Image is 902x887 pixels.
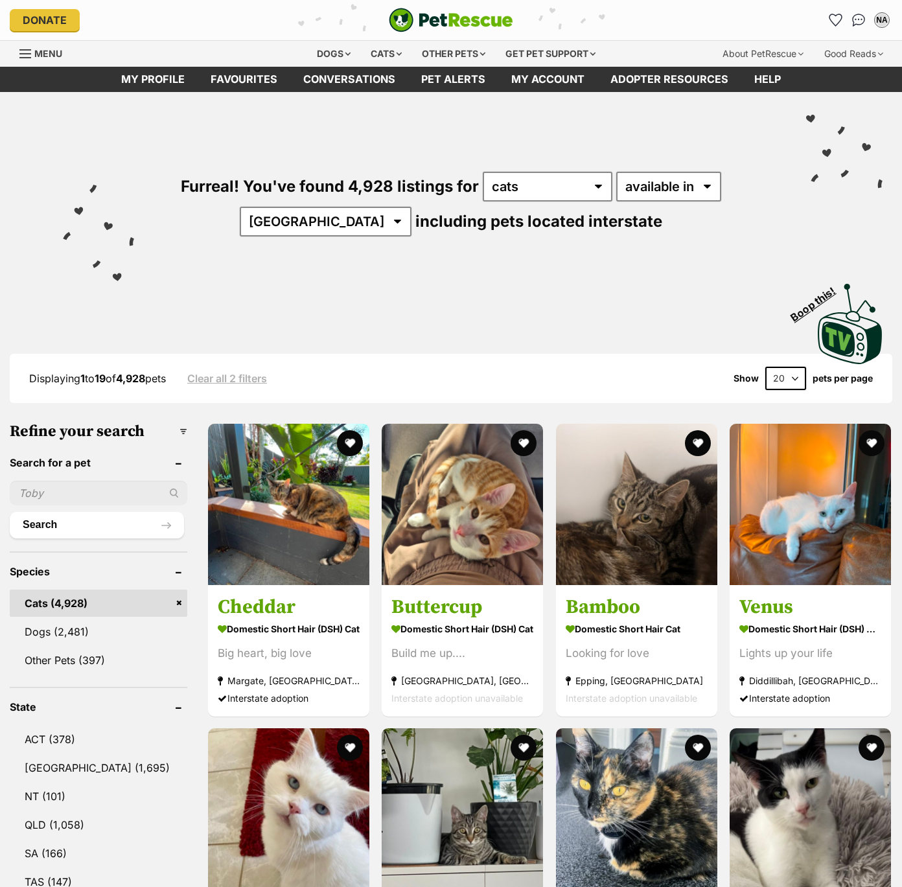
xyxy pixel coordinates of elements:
div: Lights up your life [739,644,881,662]
div: NA [875,14,888,27]
div: Looking for love [566,644,708,662]
a: ACT (378) [10,726,187,753]
strong: Domestic Short Hair (DSH) Cat [391,619,533,638]
button: favourite [685,430,711,456]
a: Adopter resources [597,67,741,92]
div: Good Reads [815,41,892,67]
a: Conversations [848,10,869,30]
strong: Domestic Short Hair (DSH) x Oriental Shorthair Cat [739,619,881,638]
button: Search [10,512,184,538]
strong: Epping, [GEOGRAPHIC_DATA] [566,671,708,689]
span: Displaying to of pets [29,372,166,385]
span: including pets located interstate [415,212,662,231]
header: Search for a pet [10,457,187,468]
img: Bamboo - Domestic Short Hair Cat [556,424,717,585]
div: Dogs [308,41,360,67]
strong: Margate, [GEOGRAPHIC_DATA] [218,671,360,689]
a: My profile [108,67,198,92]
header: State [10,701,187,713]
span: Interstate adoption unavailable [566,692,697,703]
button: favourite [859,430,885,456]
a: QLD (1,058) [10,811,187,838]
span: Menu [34,48,62,59]
div: Build me up.... [391,644,533,662]
img: Cheddar - Domestic Short Hair (DSH) Cat [208,424,369,585]
button: favourite [511,430,537,456]
a: Boop this! [818,272,883,367]
strong: 1 [80,372,85,385]
button: favourite [859,735,885,761]
a: Bamboo Domestic Short Hair Cat Looking for love Epping, [GEOGRAPHIC_DATA] Interstate adoption una... [556,584,717,716]
a: NT (101) [10,783,187,810]
img: PetRescue TV logo [818,284,883,364]
a: Clear all 2 filters [187,373,267,384]
h3: Cheddar [218,594,360,619]
a: Help [741,67,794,92]
a: Cheddar Domestic Short Hair (DSH) Cat Big heart, big love Margate, [GEOGRAPHIC_DATA] Interstate a... [208,584,369,716]
h3: Bamboo [566,594,708,619]
div: About PetRescue [713,41,813,67]
a: My account [498,67,597,92]
strong: 4,928 [116,372,145,385]
a: conversations [290,67,408,92]
div: Big heart, big love [218,644,360,662]
div: Other pets [413,41,494,67]
img: chat-41dd97257d64d25036548639549fe6c8038ab92f7586957e7f3b1b290dea8141.svg [852,14,866,27]
a: Cats (4,928) [10,590,187,617]
span: Show [734,373,759,384]
div: Get pet support [496,41,605,67]
strong: Domestic Short Hair Cat [566,619,708,638]
a: Venus Domestic Short Hair (DSH) x Oriental Shorthair Cat Lights up your life Diddillibah, [GEOGRA... [730,584,891,716]
a: Dogs (2,481) [10,618,187,645]
button: favourite [685,735,711,761]
a: Buttercup Domestic Short Hair (DSH) Cat Build me up.... [GEOGRAPHIC_DATA], [GEOGRAPHIC_DATA] Inte... [382,584,543,716]
div: Cats [362,41,411,67]
h3: Refine your search [10,422,187,441]
div: Interstate adoption [218,689,360,706]
button: favourite [337,735,363,761]
button: favourite [337,430,363,456]
a: SA (166) [10,840,187,867]
span: Furreal! You've found 4,928 listings for [181,177,479,196]
strong: 19 [95,372,106,385]
div: Interstate adoption [739,689,881,706]
a: Donate [10,9,80,31]
img: Venus - Domestic Short Hair (DSH) x Oriental Shorthair Cat [730,424,891,585]
h3: Buttercup [391,594,533,619]
img: logo-cat-932fe2b9b8326f06289b0f2fb663e598f794de774fb13d1741a6617ecf9a85b4.svg [389,8,513,32]
strong: Diddillibah, [GEOGRAPHIC_DATA] [739,671,881,689]
button: My account [872,10,892,30]
ul: Account quick links [825,10,892,30]
input: Toby [10,481,187,505]
a: [GEOGRAPHIC_DATA] (1,695) [10,754,187,781]
a: Other Pets (397) [10,647,187,674]
strong: Domestic Short Hair (DSH) Cat [218,619,360,638]
span: Boop this! [789,277,848,323]
a: Favourites [825,10,846,30]
a: Menu [19,41,71,64]
button: favourite [511,735,537,761]
a: Favourites [198,67,290,92]
header: Species [10,566,187,577]
label: pets per page [813,373,873,384]
strong: [GEOGRAPHIC_DATA], [GEOGRAPHIC_DATA] [391,671,533,689]
a: PetRescue [389,8,513,32]
span: Interstate adoption unavailable [391,692,523,703]
h3: Venus [739,594,881,619]
img: Buttercup - Domestic Short Hair (DSH) Cat [382,424,543,585]
a: Pet alerts [408,67,498,92]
